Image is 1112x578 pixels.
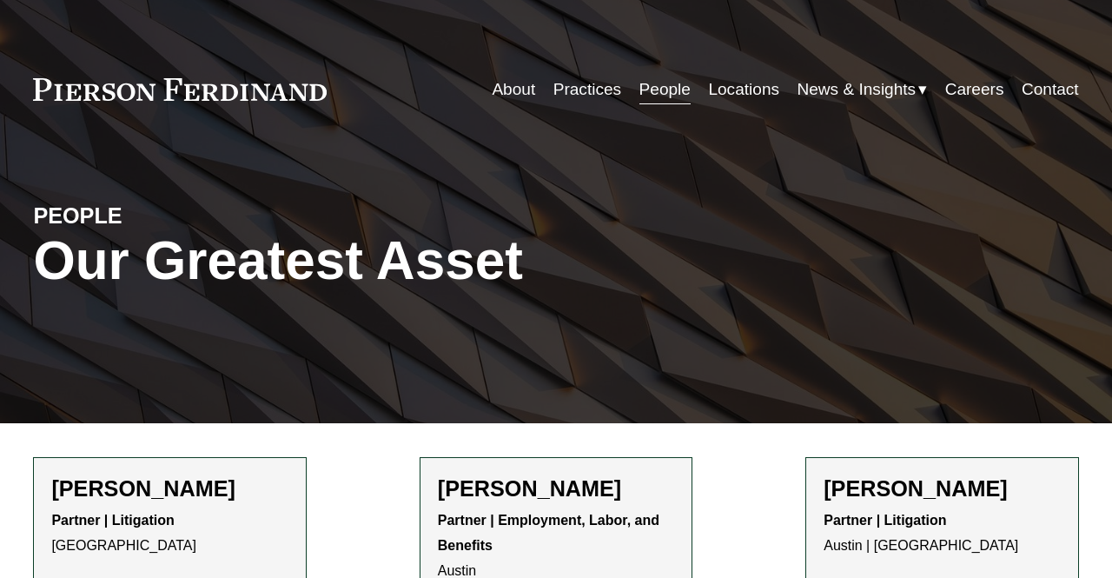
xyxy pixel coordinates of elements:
strong: Partner | Litigation [51,513,174,528]
a: Practices [553,73,621,106]
h2: [PERSON_NAME] [51,475,288,502]
h2: [PERSON_NAME] [824,475,1060,502]
a: People [639,73,691,106]
a: folder dropdown [797,73,927,106]
h1: Our Greatest Asset [33,229,730,291]
p: Austin | [GEOGRAPHIC_DATA] [824,508,1060,559]
a: Contact [1022,73,1079,106]
p: [GEOGRAPHIC_DATA] [51,508,288,559]
a: About [492,73,535,106]
h2: [PERSON_NAME] [438,475,674,502]
a: Locations [708,73,779,106]
a: Careers [945,73,1004,106]
strong: Partner | Employment, Labor, and Benefits [438,513,664,553]
h4: PEOPLE [33,202,295,229]
span: News & Insights [797,75,916,104]
strong: Partner | Litigation [824,513,946,528]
